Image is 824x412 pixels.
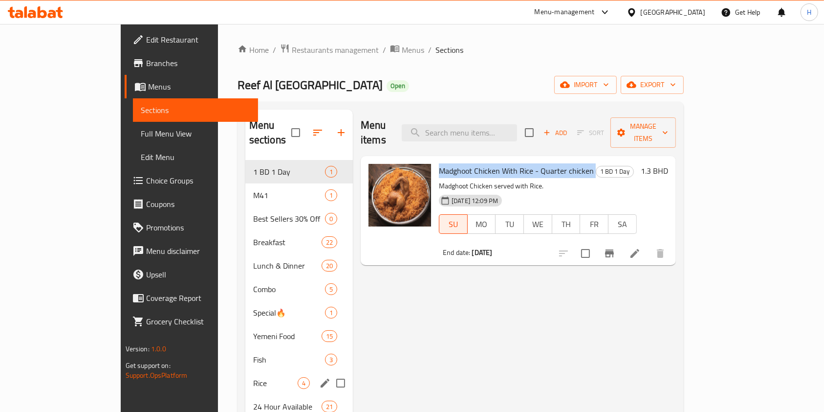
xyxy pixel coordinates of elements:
[253,236,322,248] div: Breakfast
[499,217,520,231] span: TU
[325,167,337,177] span: 1
[390,44,424,56] a: Menus
[133,122,259,145] a: Full Menu View
[253,330,322,342] span: Yemeni Food
[148,81,251,92] span: Menus
[325,166,337,178] div: items
[146,269,251,280] span: Upsell
[519,122,540,143] span: Select section
[540,125,571,140] span: Add item
[428,44,432,56] li: /
[253,189,325,201] div: M41
[146,175,251,186] span: Choice Groups
[443,217,464,231] span: SU
[146,222,251,233] span: Promotions
[495,214,524,234] button: TU
[443,246,470,259] span: End date:
[238,74,383,96] span: Reef Al [GEOGRAPHIC_DATA]
[540,125,571,140] button: Add
[472,246,493,259] b: [DATE]
[325,307,337,319] div: items
[306,121,329,144] span: Sort sections
[472,217,492,231] span: MO
[325,214,337,224] span: 0
[141,128,251,139] span: Full Menu View
[584,217,605,231] span: FR
[125,263,259,286] a: Upsell
[556,217,577,231] span: TH
[621,76,684,94] button: export
[467,214,496,234] button: MO
[387,82,409,90] span: Open
[387,80,409,92] div: Open
[253,213,325,225] div: Best Sellers 30% Off
[146,34,251,46] span: Edit Restaurant
[322,238,337,247] span: 22
[322,260,337,272] div: items
[141,104,251,116] span: Sections
[641,164,668,178] h6: 1.3 BHD
[439,163,594,178] span: Madghoot Chicken With Rice - Quarter chicken
[325,285,337,294] span: 5
[598,242,621,265] button: Branch-specific-item
[322,236,337,248] div: items
[141,151,251,163] span: Edit Menu
[245,207,353,230] div: Best Sellers 30% Off0
[146,57,251,69] span: Branches
[125,169,259,192] a: Choice Groups
[253,283,325,295] span: Combo
[554,76,617,94] button: import
[273,44,276,56] li: /
[280,44,379,56] a: Restaurants management
[146,245,251,257] span: Menu disclaimer
[528,217,548,231] span: WE
[253,377,298,389] span: Rice
[325,283,337,295] div: items
[322,332,337,341] span: 15
[325,354,337,366] div: items
[253,166,325,178] span: 1 BD 1 Day
[125,75,259,98] a: Menus
[245,277,353,301] div: Combo5
[253,307,325,319] span: Special🔥
[369,164,431,227] img: Madghoot Chicken With Rice - Quarter chicken
[126,359,171,372] span: Get support on:
[807,7,811,18] span: H
[618,120,668,145] span: Manage items
[126,369,188,382] a: Support.OpsPlatform
[245,371,353,395] div: Rice4edit
[322,261,337,271] span: 20
[535,6,595,18] div: Menu-management
[253,354,325,366] span: Fish
[285,122,306,143] span: Select all sections
[402,124,517,141] input: search
[439,180,637,192] p: Madghoot Chicken served with Rice.
[439,214,468,234] button: SU
[125,28,259,51] a: Edit Restaurant
[152,343,167,355] span: 1.0.0
[125,51,259,75] a: Branches
[125,216,259,239] a: Promotions
[596,166,633,177] span: 1 BD 1 Day
[125,192,259,216] a: Coupons
[245,301,353,324] div: Special🔥1
[325,355,337,365] span: 3
[133,98,259,122] a: Sections
[325,191,337,200] span: 1
[245,183,353,207] div: M411
[146,198,251,210] span: Coupons
[580,214,608,234] button: FR
[318,376,332,390] button: edit
[542,127,568,138] span: Add
[125,310,259,333] a: Grocery Checklist
[575,243,596,264] span: Select to update
[322,402,337,412] span: 21
[245,254,353,277] div: Lunch & Dinner20
[562,79,609,91] span: import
